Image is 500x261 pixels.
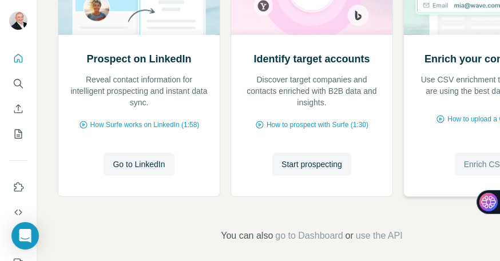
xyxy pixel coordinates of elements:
span: or [346,229,354,243]
button: My lists [9,124,27,144]
span: You can also [221,229,273,243]
span: Start prospecting [281,159,342,170]
h2: Prospect on LinkedIn [86,51,191,67]
button: Start prospecting [272,153,351,176]
span: Go to LinkedIn [113,159,165,170]
div: Open Intercom Messenger [11,222,39,250]
button: use the API [356,229,403,243]
button: Enrich CSV [9,98,27,119]
button: Go to LinkedIn [104,153,174,176]
button: go to Dashboard [275,229,343,243]
p: Reveal contact information for intelligent prospecting and instant data sync. [70,74,208,108]
span: How to prospect with Surfe (1:30) [267,120,368,130]
span: How Surfe works on LinkedIn (1:58) [90,120,200,130]
p: Discover target companies and contacts enriched with B2B data and insights. [243,74,381,108]
img: Avatar [9,11,27,30]
button: Search [9,73,27,94]
button: Quick start [9,48,27,69]
button: Use Surfe API [9,202,27,223]
h2: Identify target accounts [253,51,370,67]
button: Use Surfe on LinkedIn [9,177,27,197]
button: Dashboard [9,227,27,248]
